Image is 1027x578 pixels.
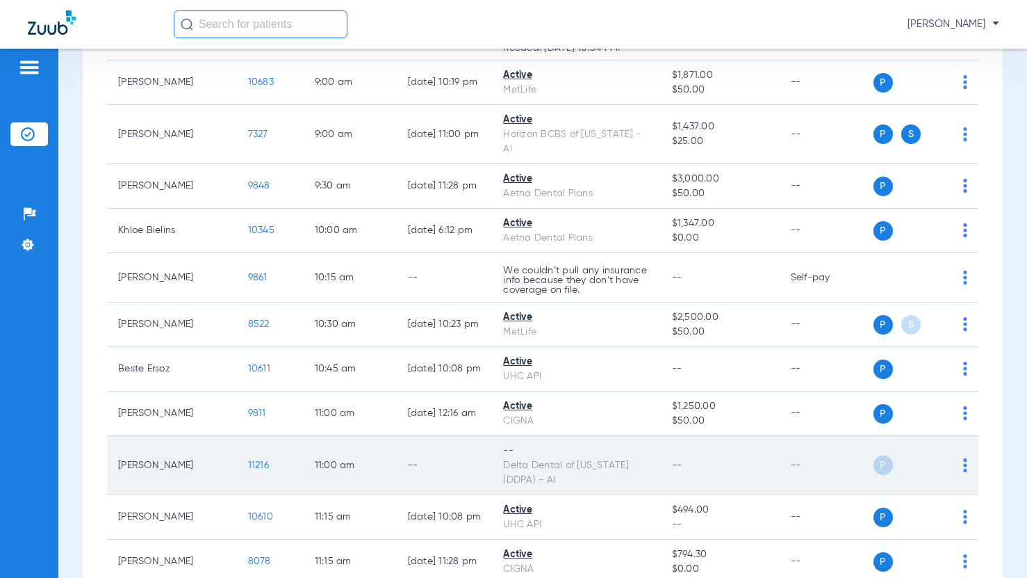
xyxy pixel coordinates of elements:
span: -- [672,364,682,374]
img: hamburger-icon [18,59,40,76]
td: 10:30 AM [304,303,397,347]
span: S [901,315,921,335]
p: We couldn’t pull any insurance info because they don’t have coverage on file. [503,266,649,295]
td: -- [397,436,493,495]
span: $25.00 [672,134,769,149]
div: CIGNA [503,562,649,577]
span: P [873,404,893,424]
span: P [873,177,893,196]
span: P [873,221,893,241]
span: 10611 [248,364,270,374]
div: Aetna Dental Plans [503,186,649,201]
td: 9:00 AM [304,61,397,105]
td: 11:15 AM [304,495,397,540]
img: group-dot-blue.svg [963,510,967,524]
span: 9848 [248,181,270,191]
span: 11216 [248,460,269,470]
img: Search Icon [181,18,193,31]
span: $50.00 [672,414,769,428]
span: $1,347.00 [672,216,769,231]
div: Active [503,503,649,517]
img: group-dot-blue.svg [963,179,967,193]
div: Active [503,172,649,186]
iframe: Chat Widget [958,511,1027,578]
div: Aetna Dental Plans [503,231,649,246]
span: P [873,456,893,475]
td: Self-pay [780,253,873,303]
span: 9861 [248,273,268,282]
span: 10683 [248,77,274,87]
img: group-dot-blue.svg [963,317,967,331]
div: Active [503,310,649,325]
div: Active [503,399,649,414]
td: 10:15 AM [304,253,397,303]
span: 7327 [248,129,268,139]
img: group-dot-blue.svg [963,75,967,89]
div: UHC API [503,517,649,532]
img: group-dot-blue.svg [963,458,967,472]
span: -- [672,460,682,470]
span: 8078 [248,556,271,566]
img: group-dot-blue.svg [963,271,967,284]
span: 10345 [248,225,274,235]
td: 10:45 AM [304,347,397,392]
td: 9:30 AM [304,164,397,209]
img: group-dot-blue.svg [963,362,967,376]
td: -- [780,436,873,495]
img: group-dot-blue.svg [963,406,967,420]
span: P [873,360,893,379]
td: [PERSON_NAME] [107,164,237,209]
td: -- [780,209,873,253]
td: -- [780,105,873,164]
td: [PERSON_NAME] [107,436,237,495]
span: -- [672,517,769,532]
td: Beste Ersoz [107,347,237,392]
td: [DATE] 11:28 PM [397,164,493,209]
td: [PERSON_NAME] [107,105,237,164]
td: -- [780,392,873,436]
span: S [901,125,921,144]
span: $50.00 [672,83,769,97]
span: [PERSON_NAME] [907,17,999,31]
td: -- [780,495,873,540]
span: P [873,552,893,572]
img: Zuub Logo [28,10,76,35]
td: -- [780,347,873,392]
td: [PERSON_NAME] [107,495,237,540]
img: group-dot-blue.svg [963,223,967,237]
span: 8522 [248,319,270,329]
div: Delta Dental of [US_STATE] (DDPA) - AI [503,458,649,488]
td: [DATE] 10:08 PM [397,347,493,392]
div: MetLife [503,325,649,339]
div: Active [503,216,649,231]
div: Active [503,355,649,369]
td: 9:00 AM [304,105,397,164]
td: -- [780,61,873,105]
span: $794.30 [672,547,769,562]
td: [PERSON_NAME] [107,392,237,436]
td: -- [780,164,873,209]
td: [PERSON_NAME] [107,253,237,303]
div: Active [503,68,649,83]
span: $1,437.00 [672,120,769,134]
img: group-dot-blue.svg [963,127,967,141]
span: $0.00 [672,231,769,246]
span: $3,000.00 [672,172,769,186]
span: $2,500.00 [672,310,769,325]
span: $50.00 [672,186,769,201]
td: 10:00 AM [304,209,397,253]
span: $1,250.00 [672,399,769,414]
div: Active [503,113,649,127]
td: [DATE] 12:16 AM [397,392,493,436]
td: [DATE] 10:23 PM [397,303,493,347]
span: 10610 [248,512,273,522]
span: P [873,508,893,527]
span: 9811 [248,408,266,418]
td: [PERSON_NAME] [107,61,237,105]
span: P [873,73,893,93]
div: MetLife [503,83,649,97]
td: [DATE] 11:00 PM [397,105,493,164]
div: Horizon BCBS of [US_STATE] - AI [503,127,649,156]
td: -- [397,253,493,303]
div: CIGNA [503,414,649,428]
